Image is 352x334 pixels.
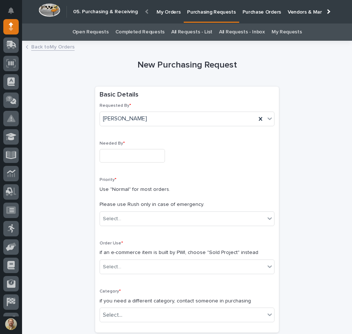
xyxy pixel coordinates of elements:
button: Notifications [3,3,19,18]
a: All Requests - Inbox [219,23,265,41]
span: Needed By [100,141,125,146]
a: Back toMy Orders [31,42,75,51]
div: Select... [103,263,121,271]
a: All Requests - List [171,23,212,41]
a: Completed Requests [115,23,165,41]
div: Notifications [9,7,19,19]
p: if an e-commerce item is built by PWI, choose "Sold Project" instead [100,249,274,257]
span: Requested By [100,104,131,108]
span: [PERSON_NAME] [103,115,147,123]
span: Order Use [100,241,123,246]
h2: 05. Purchasing & Receiving [73,9,138,15]
p: if you need a different category, contact someone in purchasing [100,297,274,305]
div: Select... [103,215,121,223]
div: Select... [103,311,122,319]
span: Category [100,289,121,294]
a: My Requests [272,23,302,41]
img: Workspace Logo [39,3,60,17]
h1: New Purchasing Request [95,60,279,70]
span: Priority [100,178,116,182]
a: Open Requests [72,23,109,41]
h2: Basic Details [100,91,139,99]
p: Use "Normal" for most orders. Please use Rush only in case of emergency. [100,186,274,208]
button: users-avatar [3,316,19,332]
